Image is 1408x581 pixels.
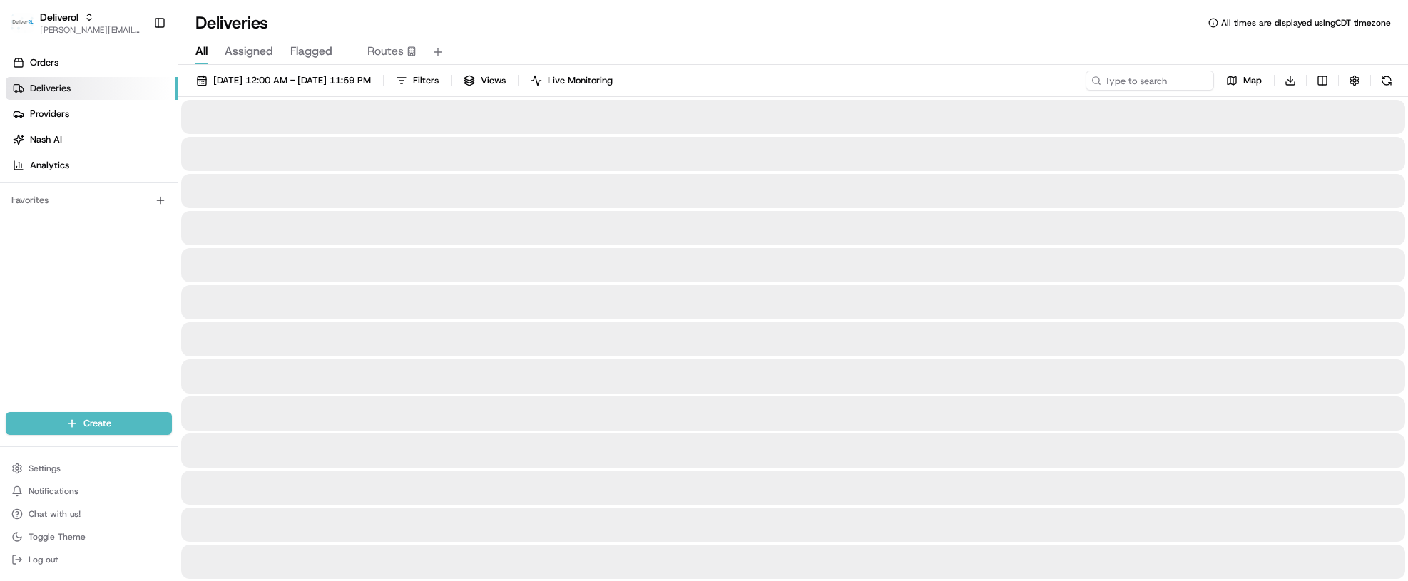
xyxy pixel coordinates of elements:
[30,159,69,172] span: Analytics
[30,82,71,95] span: Deliveries
[6,481,172,501] button: Notifications
[1243,74,1262,87] span: Map
[6,504,172,524] button: Chat with us!
[29,508,81,520] span: Chat with us!
[6,154,178,177] a: Analytics
[213,74,371,87] span: [DATE] 12:00 AM - [DATE] 11:59 PM
[190,71,377,91] button: [DATE] 12:00 AM - [DATE] 11:59 PM
[29,531,86,543] span: Toggle Theme
[1220,71,1268,91] button: Map
[1086,71,1214,91] input: Type to search
[6,550,172,570] button: Log out
[367,43,404,60] span: Routes
[6,527,172,547] button: Toggle Theme
[524,71,619,91] button: Live Monitoring
[6,128,178,151] a: Nash AI
[30,133,62,146] span: Nash AI
[6,77,178,100] a: Deliveries
[6,103,178,125] a: Providers
[83,417,111,430] span: Create
[6,51,178,74] a: Orders
[29,485,78,497] span: Notifications
[29,554,58,565] span: Log out
[389,71,445,91] button: Filters
[1221,17,1391,29] span: All times are displayed using CDT timezone
[413,74,439,87] span: Filters
[225,43,273,60] span: Assigned
[1377,71,1397,91] button: Refresh
[29,463,61,474] span: Settings
[195,43,208,60] span: All
[290,43,332,60] span: Flagged
[11,13,34,33] img: Deliverol
[457,71,512,91] button: Views
[30,108,69,120] span: Providers
[40,10,78,24] button: Deliverol
[30,56,58,69] span: Orders
[6,412,172,435] button: Create
[40,24,142,36] button: [PERSON_NAME][EMAIL_ADDRESS][PERSON_NAME][DOMAIN_NAME]
[6,458,172,478] button: Settings
[481,74,506,87] span: Views
[6,6,148,40] button: DeliverolDeliverol[PERSON_NAME][EMAIL_ADDRESS][PERSON_NAME][DOMAIN_NAME]
[6,189,172,212] div: Favorites
[548,74,613,87] span: Live Monitoring
[195,11,268,34] h1: Deliveries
